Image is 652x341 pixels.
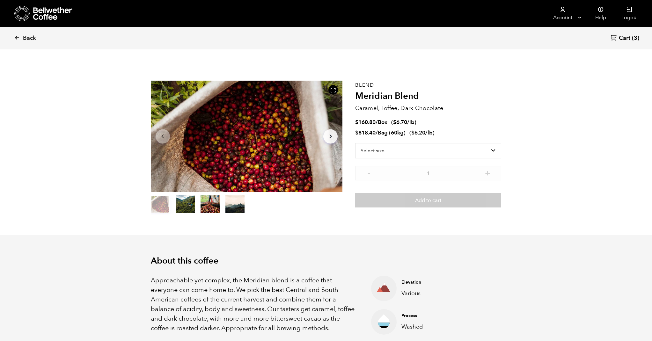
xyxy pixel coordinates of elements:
span: Back [23,34,36,42]
p: Approachable yet complex, the Meridian blend is a coffee that everyone can come home to. We pick ... [151,276,355,333]
bdi: 160.80 [355,119,376,126]
p: Various [401,289,491,298]
h2: Meridian Blend [355,91,501,102]
bdi: 6.70 [393,119,407,126]
span: Cart [619,34,630,42]
span: (3) [632,34,639,42]
span: ( ) [391,119,416,126]
span: $ [355,119,358,126]
span: $ [393,119,396,126]
h2: About this coffee [151,256,502,266]
span: /lb [407,119,414,126]
button: + [484,169,492,176]
h4: Process [401,313,491,319]
span: ( ) [409,129,435,136]
span: / [376,129,378,136]
span: / [376,119,378,126]
a: Cart (3) [611,34,639,43]
span: Box [378,119,387,126]
p: Caramel, Toffee, Dark Chocolate [355,104,501,112]
p: Washed [401,323,491,331]
button: - [365,169,373,176]
h4: Elevation [401,279,491,286]
span: $ [355,129,358,136]
button: Add to cart [355,193,501,207]
span: $ [411,129,414,136]
bdi: 818.40 [355,129,376,136]
span: /lb [425,129,433,136]
span: Bag (60kg) [378,129,406,136]
bdi: 6.20 [411,129,425,136]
